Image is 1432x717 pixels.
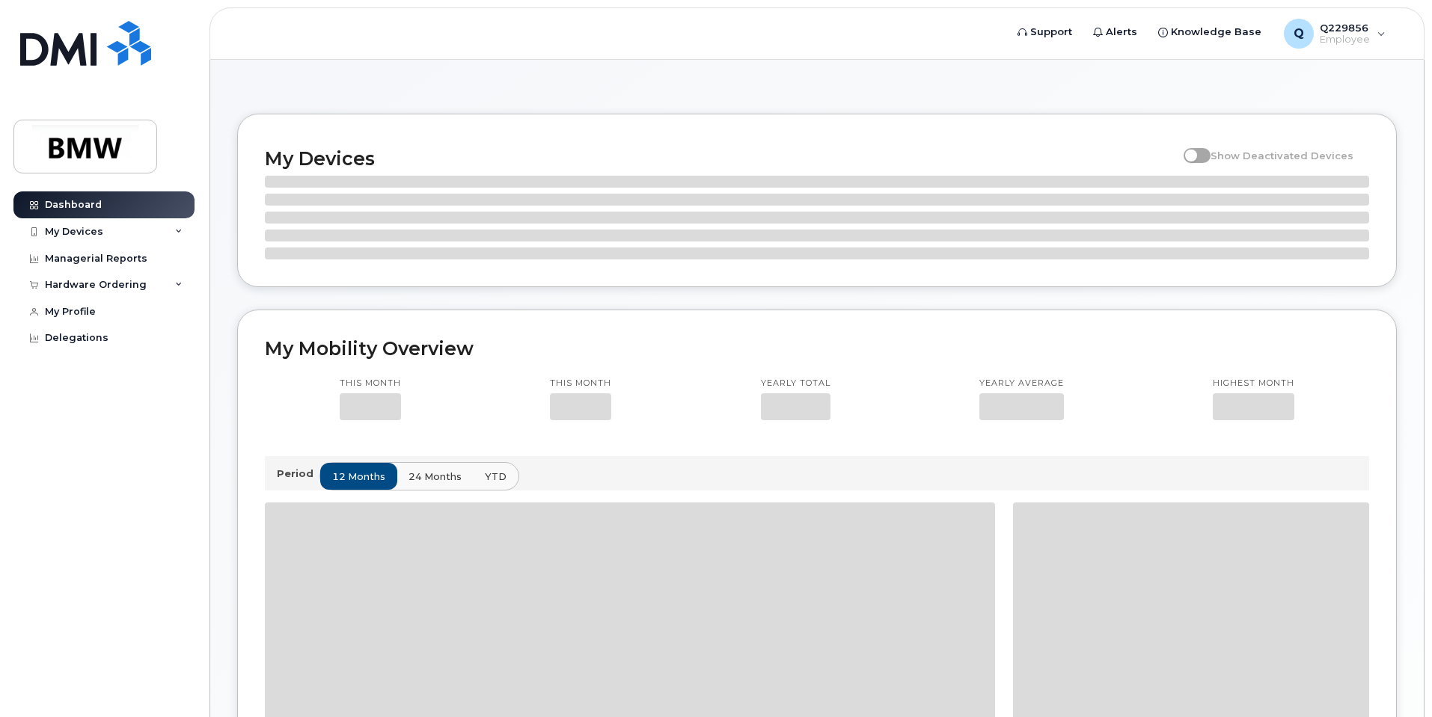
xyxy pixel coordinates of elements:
[1211,150,1353,161] span: Show Deactivated Devices
[979,378,1064,390] p: Yearly average
[277,467,319,481] p: Period
[485,470,507,484] span: YTD
[550,378,611,390] p: This month
[761,378,830,390] p: Yearly total
[1213,378,1294,390] p: Highest month
[409,470,462,484] span: 24 months
[265,147,1176,170] h2: My Devices
[1184,141,1196,153] input: Show Deactivated Devices
[265,337,1369,360] h2: My Mobility Overview
[340,378,401,390] p: This month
